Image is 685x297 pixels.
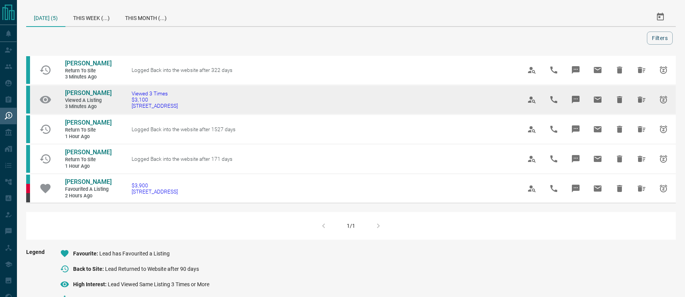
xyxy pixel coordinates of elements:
span: [PERSON_NAME] [65,148,112,156]
span: Hide [610,179,629,198]
span: Hide All from Lior Cohen-Khallas [632,61,651,79]
span: View Profile [523,120,541,138]
div: property.ca [26,184,30,193]
span: Viewed 3 Times [132,90,178,97]
span: Return to Site [65,157,111,163]
span: Hide [610,61,629,79]
span: Message [566,150,585,168]
span: 1 hour ago [65,133,111,140]
span: View Profile [523,179,541,198]
span: Hide [610,120,629,138]
span: Message [566,120,585,138]
div: condos.ca [26,115,30,143]
div: condos.ca [26,86,30,113]
span: Hide All from Anthony Boustany [632,179,651,198]
div: condos.ca [26,145,30,173]
a: Viewed 3 Times$3,100[STREET_ADDRESS] [132,90,178,109]
a: [PERSON_NAME] [65,119,111,127]
button: Select Date Range [651,8,670,26]
span: Email [588,179,607,198]
div: 1/1 [347,223,355,229]
span: [PERSON_NAME] [65,119,112,126]
div: [DATE] (5) [26,8,65,27]
span: Lead Returned to Website after 90 days [105,266,199,272]
span: Call [545,150,563,168]
span: Favourited a Listing [65,186,111,193]
span: Snooze [654,150,673,168]
span: Favourite [73,250,99,257]
span: 2 hours ago [65,193,111,199]
span: $3,100 [132,97,178,103]
span: 3 minutes ago [65,103,111,110]
span: Snooze [654,90,673,109]
button: Filters [647,32,673,45]
span: Back to Site [73,266,105,272]
span: Hide All from Lior Cohen-Khallas [632,90,651,109]
span: Call [545,90,563,109]
span: [STREET_ADDRESS] [132,103,178,109]
span: Message [566,179,585,198]
span: Snooze [654,179,673,198]
span: Snooze [654,120,673,138]
div: This Week (...) [65,8,117,26]
div: This Month (...) [117,8,174,26]
span: Logged Back into the website after 171 days [132,156,232,162]
span: Snooze [654,61,673,79]
div: condos.ca [26,56,30,84]
span: [PERSON_NAME] [65,89,112,97]
span: Hide All from Liz Sullivan [632,120,651,138]
span: [STREET_ADDRESS] [132,189,178,195]
span: [PERSON_NAME] [65,178,112,185]
div: mrloft.ca [26,193,30,202]
span: Viewed a Listing [65,97,111,104]
span: 1 hour ago [65,163,111,170]
a: [PERSON_NAME] [65,60,111,68]
span: Message [566,90,585,109]
span: Return to Site [65,68,111,74]
span: Hide All from Karen Hammond [632,150,651,168]
span: 3 minutes ago [65,74,111,80]
span: [PERSON_NAME] [65,60,112,67]
span: Return to Site [65,127,111,133]
span: Email [588,150,607,168]
span: High Interest [73,281,108,287]
a: [PERSON_NAME] [65,148,111,157]
span: View Profile [523,150,541,168]
span: Message [566,61,585,79]
span: Call [545,61,563,79]
span: Call [545,120,563,138]
span: $3,900 [132,182,178,189]
span: Hide [610,150,629,168]
span: Logged Back into the website after 1527 days [132,126,236,132]
span: Lead Viewed Same Listing 3 Times or More [108,281,209,287]
span: Call [545,179,563,198]
span: Logged Back into the website after 322 days [132,67,232,73]
a: $3,900[STREET_ADDRESS] [132,182,178,195]
span: View Profile [523,90,541,109]
span: Email [588,120,607,138]
span: Email [588,90,607,109]
div: condos.ca [26,175,30,184]
span: Hide [610,90,629,109]
span: Email [588,61,607,79]
span: View Profile [523,61,541,79]
a: [PERSON_NAME] [65,89,111,97]
a: [PERSON_NAME] [65,178,111,186]
span: Lead has Favourited a Listing [99,250,170,257]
